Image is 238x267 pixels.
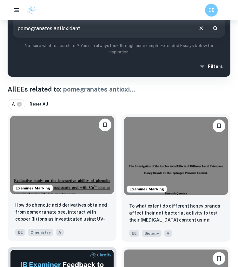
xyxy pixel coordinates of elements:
span: A [12,101,18,108]
span: Chemistry [28,229,53,236]
p: To what extent do different honey brands affect their antibacterial activity to test their hydrog... [129,202,223,224]
span: Examiner Marking [13,185,53,191]
div: A [8,99,25,109]
img: Chemistry EE example thumbnail: How do phenolic acid derivatives obtaine [10,116,114,194]
button: Bookmark [99,119,111,131]
button: Filters [198,61,225,72]
span: pomegranates antioxi ... [63,86,135,93]
a: Clastify logo [23,5,36,15]
span: EE [129,230,139,237]
span: EE [15,229,25,236]
img: Biology EE example thumbnail: To what extent do different honey brands [124,117,228,195]
p: Not sure what to search for? You can always look through our example Extended Essays below for in... [13,43,225,56]
button: Reset All [28,99,50,109]
span: Examiner Marking [127,186,167,192]
h1: All EEs related to: [8,85,230,94]
span: A [56,229,64,236]
button: Bookmark [213,120,225,132]
button: Search [210,23,221,34]
span: Biology [142,230,162,237]
button: Bookmark [213,252,225,265]
a: Examiner MarkingBookmarkTo what extent do different honey brands affect their antibacterial activ... [122,114,230,242]
button: DE [205,4,218,17]
button: Clear [195,22,207,34]
input: E.g. player arrangements, enthalpy of combustion, analysis of a big city... [13,19,193,37]
span: A [164,230,172,237]
a: Examiner MarkingBookmarkHow do phenolic acid derivatives obtained from pomegranate peel interact ... [8,114,116,242]
p: How do phenolic acid derivatives obtained from pomegranate peel interact with copper (II) ions as... [15,202,109,223]
h6: DE [208,7,215,14]
img: Clastify logo [27,5,36,15]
